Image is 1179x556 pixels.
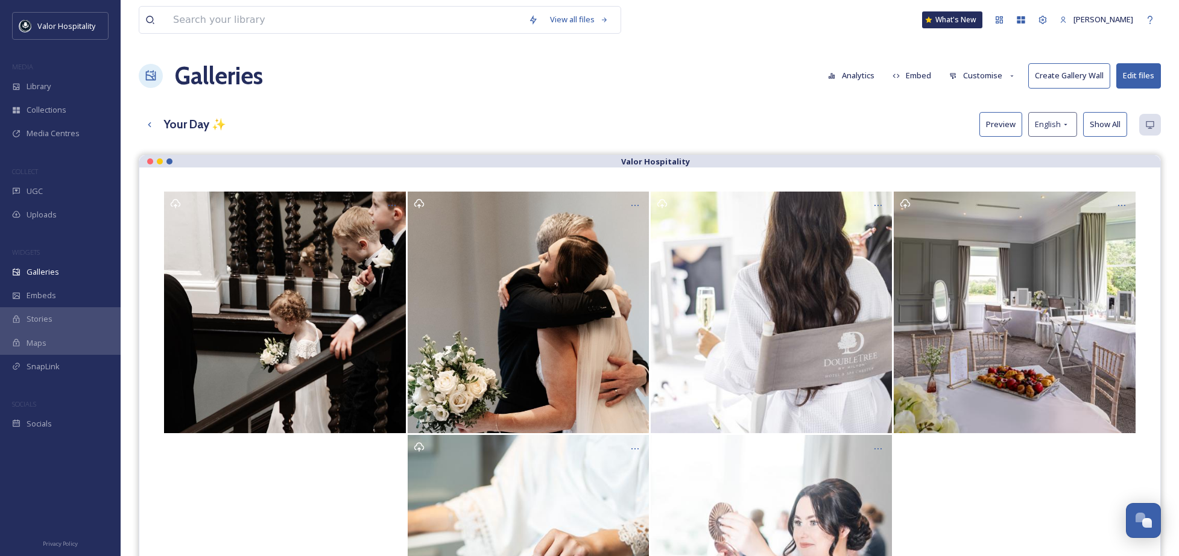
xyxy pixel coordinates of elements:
[822,64,887,87] a: Analytics
[43,540,78,548] span: Privacy Policy
[27,290,56,301] span: Embeds
[1028,63,1110,88] button: Create Gallery Wall
[979,112,1022,137] button: Preview
[27,361,60,372] span: SnapLink
[1126,503,1161,538] button: Open Chat
[167,7,522,33] input: Search your library
[27,81,51,92] span: Library
[27,418,52,429] span: Socials
[12,248,40,257] span: WIDGETS
[1054,8,1139,31] a: [PERSON_NAME]
[43,536,78,550] a: Privacy Policy
[27,266,59,278] span: Galleries
[163,116,226,133] h3: Your Day ✨
[922,11,982,28] a: What's New
[887,64,938,87] button: Embed
[12,399,36,408] span: SOCIALS
[12,167,38,176] span: COLLECT
[27,128,80,139] span: Media Centres
[19,20,31,32] img: images
[27,337,46,349] span: Maps
[943,64,1022,87] button: Customise
[621,156,690,167] strong: Valor Hospitality
[1083,112,1127,137] button: Show All
[27,104,66,116] span: Collections
[12,62,33,71] span: MEDIA
[544,8,615,31] a: View all files
[27,313,52,325] span: Stories
[27,209,57,220] span: Uploads
[1035,119,1061,130] span: English
[175,58,263,94] a: Galleries
[822,64,880,87] button: Analytics
[1073,14,1133,25] span: [PERSON_NAME]
[27,186,43,197] span: UGC
[37,20,95,31] span: Valor Hospitality
[1116,63,1161,88] button: Edit files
